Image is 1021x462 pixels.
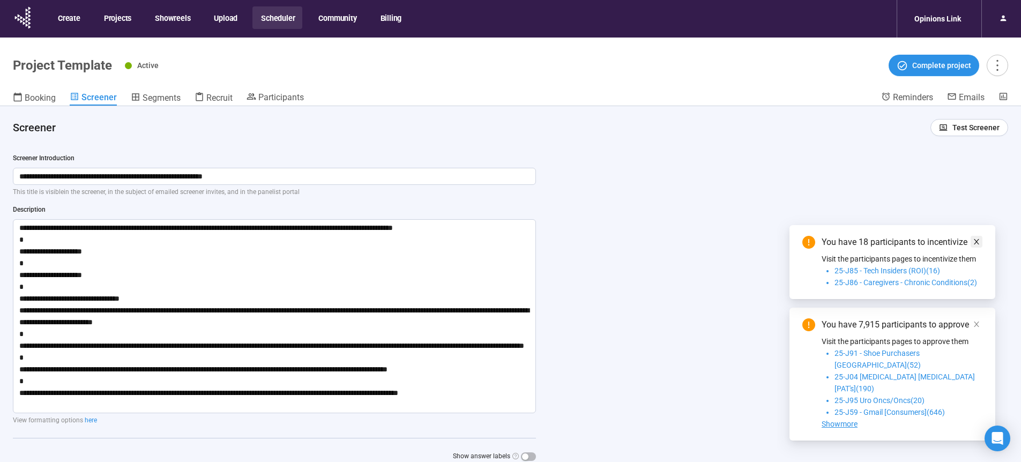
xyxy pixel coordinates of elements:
[952,122,1000,133] span: Test Screener
[834,396,925,405] span: 25-J95 Uro Oncs/Oncs(20)
[881,92,933,105] a: Reminders
[802,236,815,249] span: exclamation-circle
[908,9,967,29] div: Opinions Link
[834,408,945,416] span: 25-J59 - Gmail [Consumers](646)
[512,453,519,459] span: question-circle
[205,6,245,29] button: Upload
[802,318,815,331] span: exclamation-circle
[822,236,982,249] div: You have 18 participants to incentivize
[81,92,117,102] span: Screener
[70,92,117,106] a: Screener
[49,6,88,29] button: Create
[143,93,181,103] span: Segments
[131,92,181,106] a: Segments
[13,153,536,163] div: Screener Introduction
[822,318,982,331] div: You have 7,915 participants to approve
[973,321,980,328] span: close
[247,92,304,105] a: Participants
[947,92,985,105] a: Emails
[930,119,1008,136] button: Test Screener
[372,6,409,29] button: Billing
[990,58,1004,72] span: more
[889,55,979,76] button: Complete project
[310,6,364,29] button: Community
[13,187,536,197] p: This title is visible in the screener , in the subject of emailed screener invites, and in the pa...
[206,93,233,103] span: Recruit
[13,415,536,426] p: View formatting options
[195,92,233,106] a: Recruit
[13,92,56,106] a: Booking
[834,349,921,369] span: 25-J91 - Shoe Purchasers [GEOGRAPHIC_DATA](52)
[137,61,159,70] span: Active
[85,416,97,424] a: here
[973,238,980,245] span: close
[834,372,975,393] span: 25-J04 [MEDICAL_DATA] [MEDICAL_DATA] [PAT's](190)
[521,452,536,461] button: Show answer labels
[959,92,985,102] span: Emails
[822,336,982,347] p: Visit the participants pages to approve them
[987,55,1008,76] button: more
[453,451,536,461] label: Show answer labels
[822,253,982,265] p: Visit the participants pages to incentivize them
[13,205,536,215] div: Description
[95,6,139,29] button: Projects
[252,6,302,29] button: Scheduler
[25,93,56,103] span: Booking
[146,6,198,29] button: Showreels
[912,59,971,71] span: Complete project
[985,426,1010,451] div: Open Intercom Messenger
[834,278,977,287] span: 25-J86 - Caregivers - Chronic Conditions(2)
[822,420,858,428] span: Showmore
[834,266,940,275] span: 25-J85 - Tech Insiders (ROI)(16)
[13,120,922,135] h4: Screener
[893,92,933,102] span: Reminders
[13,58,112,73] h1: Project Template
[258,92,304,102] span: Participants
